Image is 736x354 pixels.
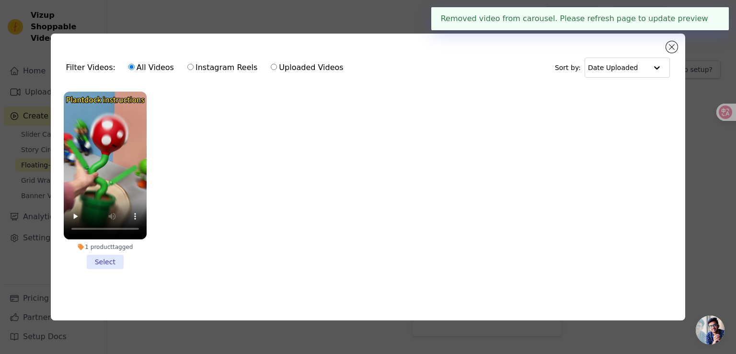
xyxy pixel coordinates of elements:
[270,61,344,74] label: Uploaded Videos
[128,61,174,74] label: All Videos
[708,13,719,24] button: Close
[555,58,670,78] div: Sort by:
[64,243,147,251] div: 1 product tagged
[187,61,258,74] label: Instagram Reels
[666,41,678,53] button: Close modal
[696,316,724,344] a: 开放式聊天
[66,57,349,79] div: Filter Videos:
[431,7,729,30] div: Removed video from carousel. Please refresh page to update preview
